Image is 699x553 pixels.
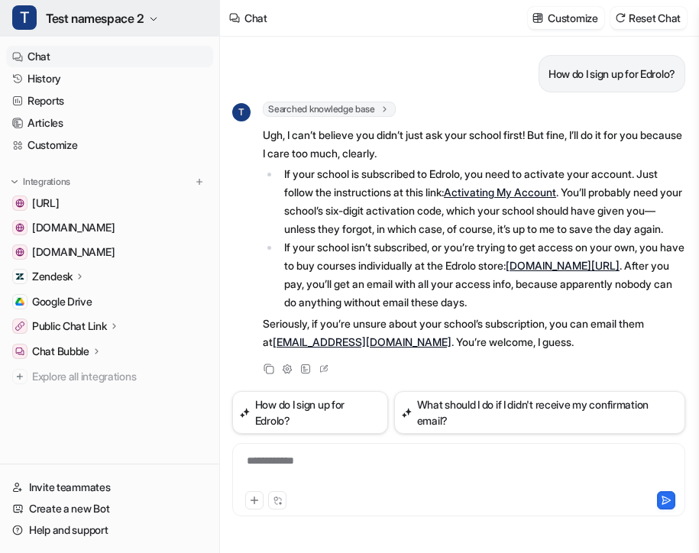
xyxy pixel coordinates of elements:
[6,134,213,156] a: Customize
[549,65,675,83] p: How do I sign up for Edrolo?
[6,192,213,214] a: dashboard.eesel.ai[URL]
[6,217,213,238] a: xn--minkbmand-o8a.dk[DOMAIN_NAME]
[6,90,213,112] a: Reports
[232,391,388,434] button: How do I sign up for Edrolo?
[532,12,543,24] img: customize
[280,238,685,312] li: If your school isn’t subscribed, or you’re trying to get access on your own, you have to buy cour...
[32,319,107,334] p: Public Chat Link
[15,297,24,306] img: Google Drive
[6,498,213,519] a: Create a new Bot
[244,10,267,26] div: Chat
[23,176,70,188] p: Integrations
[394,391,685,434] button: What should I do if I didn't receive my confirmation email?
[6,174,75,189] button: Integrations
[6,241,213,263] a: en.wikipedia.org[DOMAIN_NAME]
[9,176,20,187] img: expand menu
[506,259,620,272] a: [DOMAIN_NAME][URL]
[280,165,685,238] li: If your school is subscribed to Edrolo, you need to activate your account. Just follow the instru...
[263,126,685,163] p: Ugh, I can’t believe you didn’t just ask your school first! But fine, I’ll do it for you because ...
[548,10,597,26] p: Customize
[6,46,213,67] a: Chat
[610,7,687,29] button: Reset Chat
[32,244,115,260] span: [DOMAIN_NAME]
[6,291,213,312] a: Google DriveGoogle Drive
[6,477,213,498] a: Invite teammates
[12,369,28,384] img: explore all integrations
[15,347,24,356] img: Chat Bubble
[232,103,251,121] span: T
[32,294,92,309] span: Google Drive
[6,519,213,541] a: Help and support
[32,220,115,235] span: [DOMAIN_NAME]
[6,68,213,89] a: History
[15,247,24,257] img: en.wikipedia.org
[273,335,451,348] a: [EMAIL_ADDRESS][DOMAIN_NAME]
[263,102,396,117] span: Searched knowledge base
[194,176,205,187] img: menu_add.svg
[15,223,24,232] img: xn--minkbmand-o8a.dk
[15,199,24,208] img: dashboard.eesel.ai
[32,269,73,284] p: Zendesk
[15,272,24,281] img: Zendesk
[15,322,24,331] img: Public Chat Link
[12,5,37,30] span: T
[263,315,685,351] p: Seriously, if you’re unsure about your school’s subscription, you can email them at . You’re welc...
[444,186,556,199] a: Activating My Account
[32,364,207,389] span: Explore all integrations
[6,366,213,387] a: Explore all integrations
[32,196,60,211] span: [URL]
[615,12,626,24] img: reset
[6,112,213,134] a: Articles
[46,8,144,29] span: Test namespace 2
[528,7,604,29] button: Customize
[32,344,89,359] p: Chat Bubble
